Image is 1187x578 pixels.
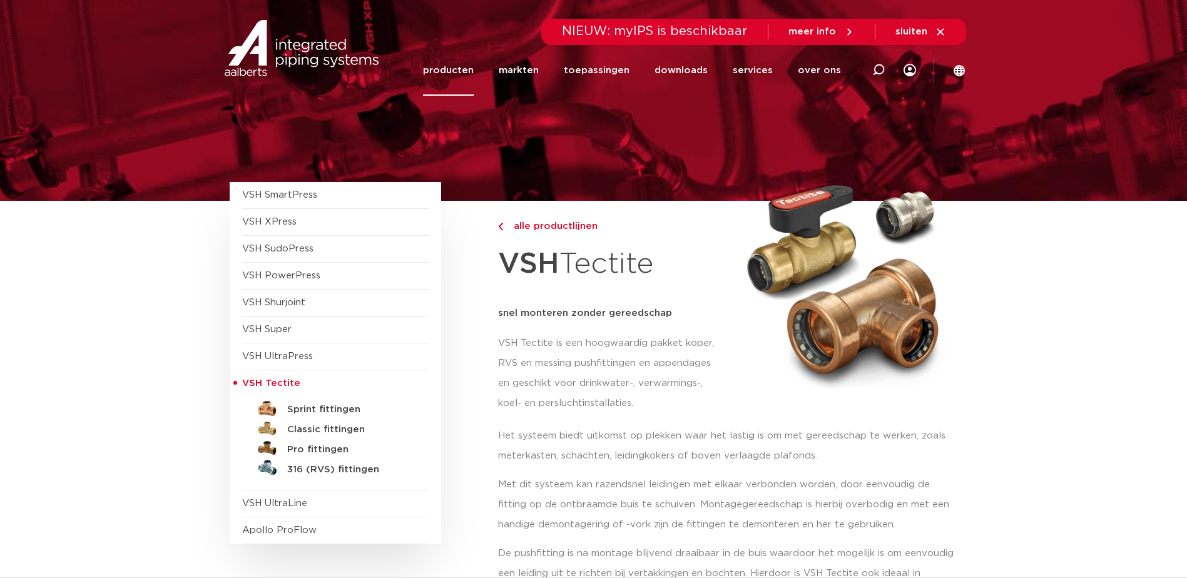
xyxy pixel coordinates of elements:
[242,271,320,280] a: VSH PowerPress
[242,298,305,307] a: VSH Shurjoint
[798,45,841,96] a: over ons
[498,426,958,466] p: Het systeem biedt uitkomst op plekken waar het lastig is om met gereedschap te werken, zoals mete...
[904,45,916,96] div: my IPS
[498,219,725,234] a: alle productlijnen
[242,397,429,417] a: Sprint fittingen
[498,475,958,535] p: Met dit systeem kan razendsnel leidingen met elkaar verbonden worden, door eenvoudig de fitting o...
[788,26,855,38] a: meer info
[242,525,317,535] a: Apollo ProFlow
[498,308,672,318] strong: snel monteren zonder gereedschap
[242,499,307,508] a: VSH UltraLine
[895,26,946,38] a: sluiten
[242,417,429,437] a: Classic fittingen
[499,45,539,96] a: markten
[564,45,629,96] a: toepassingen
[498,240,725,288] h1: Tectite
[242,244,313,253] a: VSH SudoPress
[242,217,297,226] a: VSH XPress
[423,45,841,96] nav: Menu
[498,333,725,413] p: VSH Tectite is een hoogwaardig pakket koper, RVS en messing pushfittingen en appendages en geschi...
[287,404,411,415] h5: Sprint fittingen
[895,27,927,36] span: sluiten
[242,352,313,361] a: VSH UltraPress
[498,223,503,231] img: chevron-right.svg
[498,250,559,278] strong: VSH
[655,45,708,96] a: downloads
[562,25,748,38] span: NIEUW: myIPS is beschikbaar
[242,325,292,334] a: VSH Super
[506,221,598,231] span: alle productlijnen
[423,45,474,96] a: producten
[242,378,300,388] span: VSH Tectite
[287,464,411,475] h5: 316 (RVS) fittingen
[733,45,773,96] a: services
[788,27,836,36] span: meer info
[287,424,411,435] h5: Classic fittingen
[287,444,411,455] h5: Pro fittingen
[242,190,317,200] a: VSH SmartPress
[242,437,429,457] a: Pro fittingen
[242,457,429,477] a: 316 (RVS) fittingen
